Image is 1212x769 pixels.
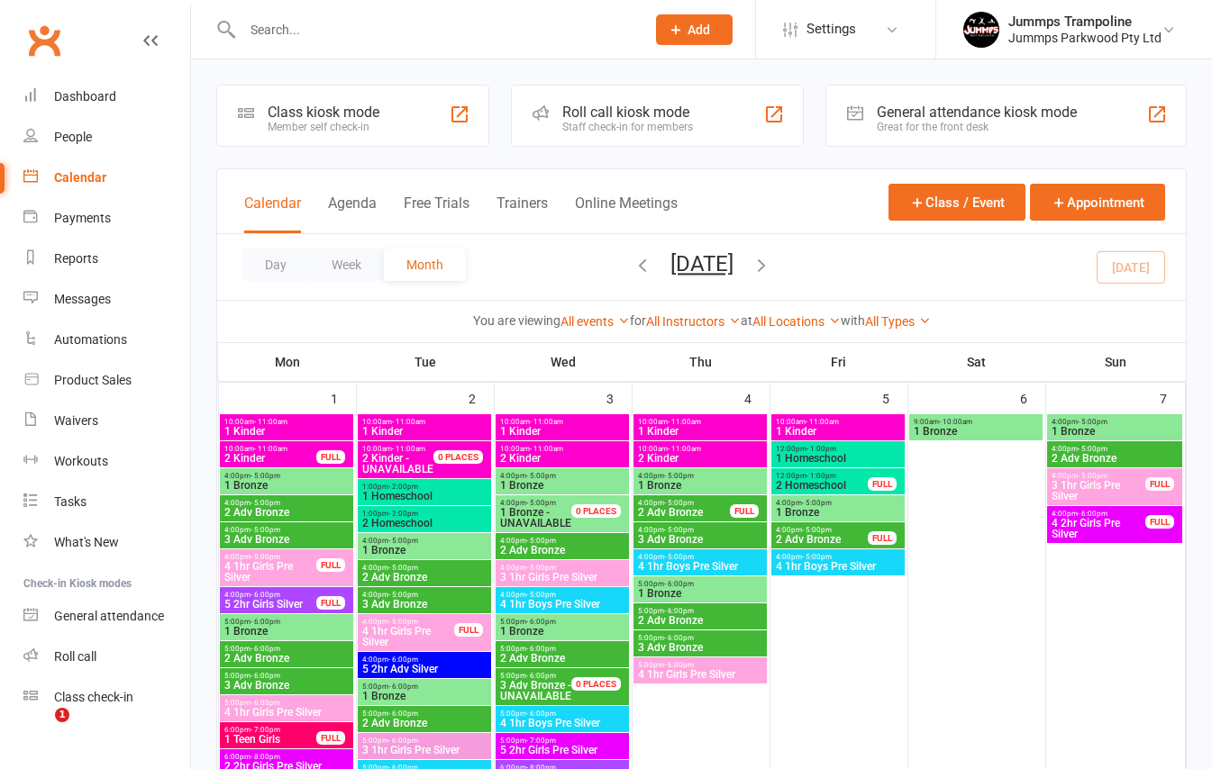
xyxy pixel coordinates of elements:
[562,104,693,121] div: Roll call kiosk mode
[361,518,488,529] span: 2 Homeschool
[775,453,901,464] span: 1 Homeschool
[316,450,345,464] div: FULL
[316,596,345,610] div: FULL
[526,472,556,480] span: - 5:00pm
[223,653,350,664] span: 2 Adv Bronze
[23,77,190,117] a: Dashboard
[223,726,317,734] span: 6:00pm
[963,12,999,48] img: thumb_image1698795904.png
[806,418,839,426] span: - 11:00am
[356,343,494,381] th: Tue
[494,343,632,381] th: Wed
[251,526,280,534] span: - 5:00pm
[1145,477,1174,491] div: FULL
[637,588,763,599] span: 1 Bronze
[499,591,625,599] span: 4:00pm
[913,418,1039,426] span: 9:00am
[806,445,836,453] span: - 1:00pm
[22,18,67,63] a: Clubworx
[802,553,832,561] span: - 5:00pm
[841,313,865,328] strong: with
[223,553,317,561] span: 4:00pm
[664,607,694,615] span: - 6:00pm
[361,626,455,647] span: 4 1hr Girls Pre Silver
[54,130,92,144] div: People
[637,472,763,480] span: 4:00pm
[251,553,280,561] span: - 5:00pm
[526,564,556,572] span: - 5:00pm
[361,599,488,610] span: 3 Adv Bronze
[469,383,494,412] div: 2
[630,313,646,328] strong: for
[23,596,190,637] a: General attendance kiosk mode
[637,607,763,615] span: 5:00pm
[499,564,625,572] span: 4:00pm
[251,645,280,653] span: - 6:00pm
[251,753,280,761] span: - 8:00pm
[1078,510,1107,518] span: - 6:00pm
[497,195,548,233] button: Trainers
[499,507,593,529] span: UNAVAILABLE
[882,383,907,412] div: 5
[526,537,556,545] span: - 5:00pm
[331,383,356,412] div: 1
[668,445,701,453] span: - 11:00am
[361,445,455,453] span: 10:00am
[361,564,488,572] span: 4:00pm
[1030,184,1165,221] button: Appointment
[361,483,488,491] span: 1:00pm
[361,737,488,745] span: 5:00pm
[223,472,350,480] span: 4:00pm
[775,480,869,491] span: 2 Homeschool
[637,669,763,680] span: 4 1hr Girls Pre Silver
[499,499,593,507] span: 4:00pm
[499,618,625,626] span: 5:00pm
[775,499,901,507] span: 4:00pm
[223,672,350,680] span: 5:00pm
[223,445,317,453] span: 10:00am
[646,314,741,329] a: All Instructors
[752,314,841,329] a: All Locations
[388,683,418,691] span: - 6:00pm
[23,441,190,482] a: Workouts
[499,737,625,745] span: 5:00pm
[775,418,901,426] span: 10:00am
[775,507,901,518] span: 1 Bronze
[637,553,763,561] span: 4:00pm
[530,445,563,453] span: - 11:00am
[223,626,350,637] span: 1 Bronze
[526,591,556,599] span: - 5:00pm
[362,452,409,465] span: 2 Kinder -
[499,418,625,426] span: 10:00am
[868,477,897,491] div: FULL
[361,710,488,718] span: 5:00pm
[637,453,763,464] span: 2 Kinder
[316,558,345,572] div: FULL
[223,534,350,545] span: 3 Adv Bronze
[361,426,488,437] span: 1 Kinder
[868,531,897,545] div: FULL
[254,445,287,453] span: - 11:00am
[223,591,317,599] span: 4:00pm
[741,313,752,328] strong: at
[23,482,190,522] a: Tasks
[499,710,625,718] span: 5:00pm
[526,710,556,718] span: - 6:00pm
[562,121,693,133] div: Staff check-in for members
[637,580,763,588] span: 5:00pm
[23,401,190,441] a: Waivers
[223,645,350,653] span: 5:00pm
[361,691,488,701] span: 1 Bronze
[637,418,763,426] span: 10:00am
[251,618,280,626] span: - 6:00pm
[499,545,625,556] span: 2 Adv Bronze
[656,14,733,45] button: Add
[865,314,931,329] a: All Types
[637,445,763,453] span: 10:00am
[688,23,710,37] span: Add
[316,731,345,745] div: FULL
[361,683,488,691] span: 5:00pm
[637,507,731,518] span: 2 Adv Bronze
[1020,383,1045,412] div: 6
[223,707,350,718] span: 4 1hr Girls Pre Silver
